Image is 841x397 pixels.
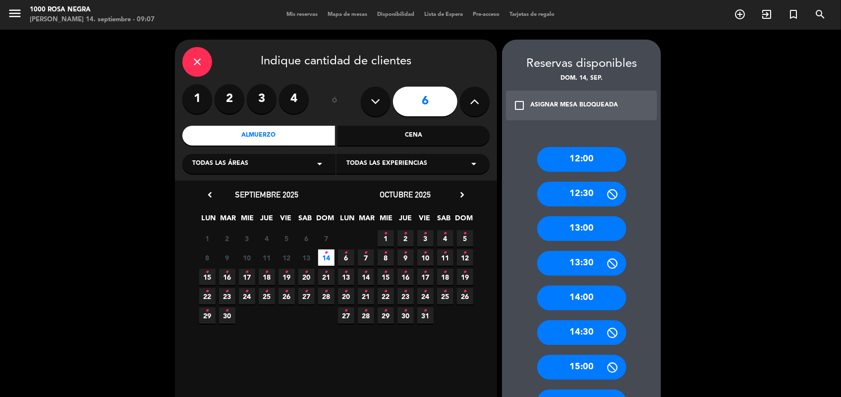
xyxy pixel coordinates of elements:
[30,15,155,25] div: [PERSON_NAME] 14. septiembre - 09:07
[457,269,473,285] span: 19
[182,47,490,77] div: Indique cantidad de clientes
[219,269,235,285] span: 16
[247,84,277,114] label: 3
[317,212,333,229] span: DOM
[397,249,414,266] span: 9
[259,269,275,285] span: 18
[397,269,414,285] span: 16
[404,264,407,280] i: •
[358,307,374,324] span: 28
[457,249,473,266] span: 12
[338,249,354,266] span: 6
[505,12,560,17] span: Tarjetas de regalo
[235,190,298,199] span: septiembre 2025
[424,264,427,280] i: •
[298,269,315,285] span: 20
[199,307,216,324] span: 29
[314,158,326,170] i: arrow_drop_down
[468,12,505,17] span: Pre-acceso
[417,269,434,285] span: 17
[219,230,235,247] span: 2
[397,288,414,304] span: 23
[279,288,295,304] span: 26
[239,212,256,229] span: MIE
[455,212,472,229] span: DOM
[346,159,427,169] span: Todas las experiencias
[468,158,480,170] i: arrow_drop_down
[761,8,773,20] i: exit_to_app
[378,269,394,285] span: 15
[513,99,525,111] i: check_box_outline_blank
[364,245,368,261] i: •
[319,84,351,119] div: ó
[358,269,374,285] span: 14
[384,226,388,242] i: •
[191,56,203,68] i: close
[7,6,22,24] button: menu
[206,303,209,319] i: •
[7,6,22,21] i: menu
[245,264,249,280] i: •
[278,212,294,229] span: VIE
[265,284,269,299] i: •
[259,212,275,229] span: JUE
[537,216,626,241] div: 13:00
[397,212,414,229] span: JUE
[245,284,249,299] i: •
[199,269,216,285] span: 15
[318,230,335,247] span: 7
[463,284,467,299] i: •
[417,288,434,304] span: 24
[814,8,826,20] i: search
[239,288,255,304] span: 24
[239,230,255,247] span: 3
[404,245,407,261] i: •
[30,5,155,15] div: 1000 Rosa Negra
[323,12,372,17] span: Mapa de mesas
[378,307,394,324] span: 29
[378,249,394,266] span: 8
[206,264,209,280] i: •
[344,245,348,261] i: •
[530,100,618,110] div: ASIGNAR MESA BLOQUEADA
[537,286,626,310] div: 14:00
[787,8,799,20] i: turned_in_not
[219,288,235,304] span: 23
[338,307,354,324] span: 27
[436,212,452,229] span: SAB
[285,264,288,280] i: •
[298,288,315,304] span: 27
[419,12,468,17] span: Lista de Espera
[364,284,368,299] i: •
[537,320,626,345] div: 14:30
[734,8,746,20] i: add_circle_outline
[219,307,235,324] span: 30
[192,159,248,169] span: Todas las áreas
[337,126,490,146] div: Cena
[380,190,431,199] span: octubre 2025
[318,288,335,304] span: 28
[305,284,308,299] i: •
[325,264,328,280] i: •
[502,74,661,84] div: dom. 14, sep.
[404,284,407,299] i: •
[297,212,314,229] span: SAB
[537,147,626,172] div: 12:00
[364,264,368,280] i: •
[437,230,453,247] span: 4
[279,230,295,247] span: 5
[378,212,394,229] span: MIE
[397,307,414,324] span: 30
[502,54,661,74] div: Reservas disponibles
[424,284,427,299] i: •
[298,230,315,247] span: 6
[279,249,295,266] span: 12
[344,284,348,299] i: •
[225,303,229,319] i: •
[325,284,328,299] i: •
[305,264,308,280] i: •
[298,249,315,266] span: 13
[457,230,473,247] span: 5
[457,288,473,304] span: 26
[265,264,269,280] i: •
